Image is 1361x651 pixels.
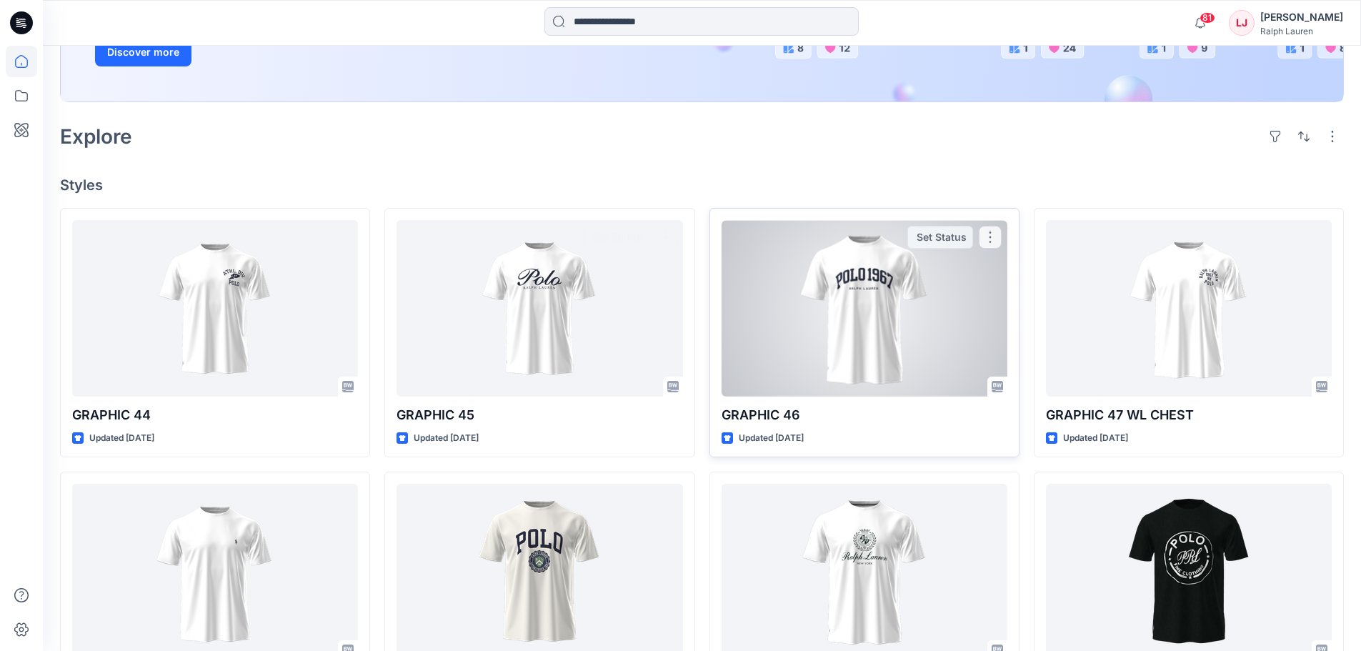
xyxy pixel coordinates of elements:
div: LJ [1229,10,1255,36]
p: Updated [DATE] [739,431,804,446]
p: GRAPHIC 47 WL CHEST [1046,405,1332,425]
div: Ralph Lauren [1260,26,1343,36]
a: GRAPHIC 44 [72,220,358,397]
p: Updated [DATE] [89,431,154,446]
span: 81 [1200,12,1215,24]
h2: Explore [60,125,132,148]
p: Updated [DATE] [1063,431,1128,446]
a: GRAPHIC 45 [397,220,682,397]
p: GRAPHIC 44 [72,405,358,425]
a: GRAPHIC 47 WL CHEST [1046,220,1332,397]
p: GRAPHIC 46 [722,405,1007,425]
div: [PERSON_NAME] [1260,9,1343,26]
a: Discover more [95,38,417,66]
a: GRAPHIC 46 [722,220,1007,397]
h4: Styles [60,177,1344,194]
p: GRAPHIC 45 [397,405,682,425]
button: Discover more [95,38,191,66]
p: Updated [DATE] [414,431,479,446]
